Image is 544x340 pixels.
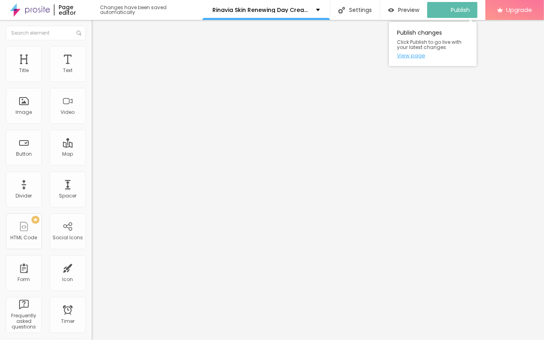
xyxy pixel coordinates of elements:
[18,277,30,282] div: Form
[388,7,394,14] img: view-1.svg
[19,68,29,73] div: Title
[100,5,202,15] div: Changes have been saved automatically
[63,151,73,157] div: Map
[389,22,477,66] div: Publish changes
[16,193,32,199] div: Divider
[11,235,37,240] div: HTML Code
[212,7,310,13] p: Rinavia Skin Renewing Day Cream Australia Reviews 2026
[16,109,32,115] div: Image
[6,26,86,40] input: Search element
[8,313,39,330] div: Frequently asked questions
[398,7,419,13] span: Preview
[506,6,532,13] span: Upgrade
[53,235,83,240] div: Social Icons
[61,319,75,324] div: Timer
[54,4,92,16] div: Page editor
[380,2,427,18] button: Preview
[338,7,345,14] img: Icone
[427,2,477,18] button: Publish
[451,7,470,13] span: Publish
[61,109,75,115] div: Video
[59,193,77,199] div: Spacer
[397,39,469,50] span: Click Publish to go live with your latest changes.
[92,20,544,340] iframe: Editor
[63,68,73,73] div: Text
[77,31,81,35] img: Icone
[16,151,32,157] div: Button
[63,277,73,282] div: Icon
[397,53,469,58] a: View page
